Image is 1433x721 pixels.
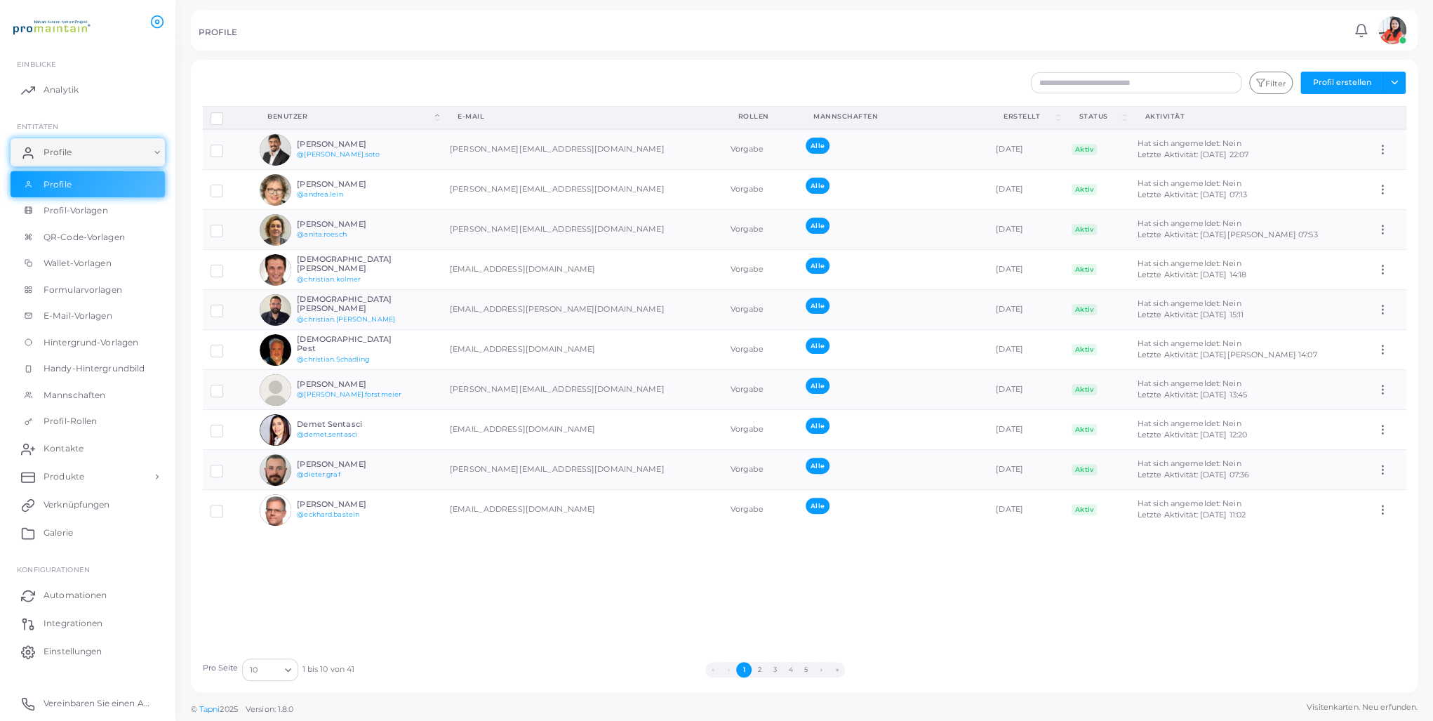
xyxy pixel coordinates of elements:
span: Handy-Hintergrundbild [44,362,145,375]
a: Vereinbaren Sie einen Anruf [11,689,165,717]
span: Letzte Aktivität: [DATE][PERSON_NAME] 07:53 [1138,230,1318,239]
div: Status [1079,112,1120,121]
span: Galerie [44,527,73,539]
img: Avatar [260,414,291,446]
a: Handy-Hintergrundbild [11,355,165,382]
div: Suche nach Option [242,659,298,681]
img: Logo [13,13,91,39]
span: Hat sich angemeldet: Nein [1138,178,1241,188]
a: E-Mail-Vorlagen [11,303,165,329]
td: [PERSON_NAME][EMAIL_ADDRESS][DOMAIN_NAME] [442,210,723,250]
span: Alle [806,258,829,274]
a: @andrea.lein [297,190,342,198]
td: Vorgabe [723,210,798,250]
button: Gehe zu Seite 2 [752,662,767,677]
span: Aktiv [1072,184,1098,195]
span: 1 bis 10 von 41 [302,664,355,675]
span: Mannschaften [44,389,105,402]
span: Konfigurationen [17,565,90,574]
a: Kontakte [11,435,165,463]
td: [DATE] [988,129,1063,170]
th: Zeilen-Auswahl [203,106,253,129]
span: Hat sich angemeldet: Nein [1138,458,1241,468]
th: Aktion [1368,106,1406,129]
button: Zur letzten Seite springen [829,662,845,677]
input: Suche nach Option [259,662,279,677]
span: Profile [44,146,72,159]
a: Profil-Rollen [11,408,165,435]
td: [EMAIL_ADDRESS][DOMAIN_NAME] [442,330,723,370]
h6: [DEMOGRAPHIC_DATA][PERSON_NAME] [297,255,400,273]
span: Alle [806,138,829,154]
img: Avatar [1378,16,1406,44]
td: [DATE] [988,370,1063,410]
td: [PERSON_NAME][EMAIL_ADDRESS][DOMAIN_NAME] [442,370,723,410]
span: Alle [806,218,829,234]
a: Profile [11,171,165,198]
td: [PERSON_NAME][EMAIL_ADDRESS][DOMAIN_NAME] [442,450,723,490]
img: Avatar [260,254,291,286]
span: Alle [806,338,829,354]
span: Letzte Aktivität: [DATE][PERSON_NAME] 14:07 [1138,350,1317,359]
span: Letzte Aktivität: [DATE] 12:20 [1138,430,1247,439]
span: Letzte Aktivität: [DATE] 13:45 [1138,390,1247,399]
td: [EMAIL_ADDRESS][PERSON_NAME][DOMAIN_NAME] [442,290,723,330]
span: Alle [806,378,829,394]
span: Hat sich angemeldet: Nein [1138,138,1241,148]
img: Avatar [260,214,291,246]
img: Avatar [260,134,291,166]
a: @[PERSON_NAME].soto [297,150,380,158]
span: Letzte Aktivität: [DATE] 11:02 [1138,510,1246,520]
div: Erstellt [1004,112,1053,121]
img: Avatar [260,494,291,526]
td: Vorgabe [723,330,798,370]
button: Gehe zu Seite 1 [736,662,752,677]
span: Hintergrund-Vorlagen [44,336,138,349]
span: © [191,703,293,715]
span: E-Mail-Vorlagen [44,310,112,322]
span: Profil-Rollen [44,415,97,428]
a: Galerie [11,519,165,547]
td: Vorgabe [723,170,798,210]
span: Aktiv [1072,344,1098,355]
span: Einstellungen [44,645,102,658]
h6: [DEMOGRAPHIC_DATA] Pest [297,335,400,353]
td: Vorgabe [723,129,798,170]
span: Hat sich angemeldet: Nein [1138,218,1241,228]
span: Version: 1.8.0 [246,704,294,714]
td: [DATE] [988,290,1063,330]
h5: PROFILE [199,27,237,37]
span: Kontakte [44,442,84,455]
a: Profile [11,138,165,166]
div: Rollen [738,112,782,121]
a: Verknüpfungen [11,491,165,519]
div: Aktivität [1145,112,1353,121]
span: Hat sich angemeldet: Nein [1138,338,1241,348]
a: @anita.roesch [297,230,346,238]
span: QR-Code-Vorlagen [44,231,125,244]
span: Alle [806,178,829,194]
span: Aktiv [1072,224,1098,235]
td: [DATE] [988,210,1063,250]
img: Avatar [260,454,291,486]
span: Letzte Aktivität: [DATE] 15:11 [1138,310,1244,319]
a: @dieter.graf [297,470,340,478]
a: QR-Code-Vorlagen [11,224,165,251]
td: Vorgabe [723,370,798,410]
span: Profile [44,178,72,191]
a: @eckhard.bastein [297,510,359,518]
span: Integrationen [44,617,102,630]
h6: Demet Sentasci [297,420,400,429]
td: Vorgabe [723,490,798,530]
h6: [PERSON_NAME] [297,500,400,509]
span: Alle [806,498,829,514]
span: Hat sich angemeldet: Nein [1138,298,1241,308]
span: Aktiv [1072,464,1098,475]
a: Automationen [11,581,165,609]
span: Automationen [44,589,107,602]
label: Pro Seite [203,663,239,674]
td: [EMAIL_ADDRESS][DOMAIN_NAME] [442,490,723,530]
span: Profil-Vorlagen [44,204,108,217]
span: Alle [806,298,829,314]
button: Gehe zu Seite 3 [767,662,782,677]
